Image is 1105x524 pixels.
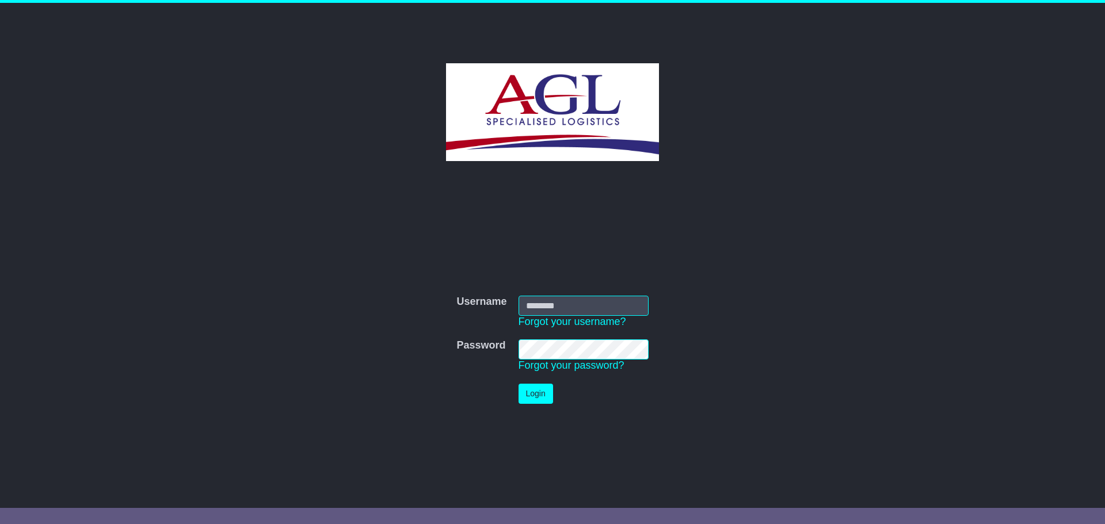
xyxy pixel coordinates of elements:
[456,339,505,352] label: Password
[456,296,506,308] label: Username
[519,384,553,404] button: Login
[446,63,658,161] img: AGL SPECIALISED LOGISTICS
[519,359,624,371] a: Forgot your password?
[519,316,626,327] a: Forgot your username?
